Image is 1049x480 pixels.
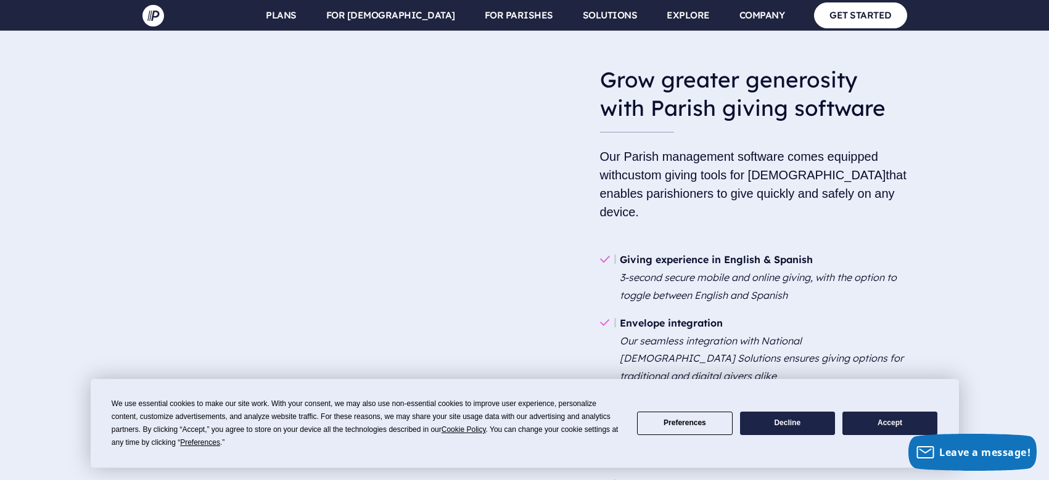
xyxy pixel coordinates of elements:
div: We use essential cookies to make our site work. With your consent, we may also use non-essential ... [112,397,622,449]
span: Cookie Policy [442,425,486,434]
a: custom giving tools for [DEMOGRAPHIC_DATA] [622,168,886,182]
button: Preferences [637,412,732,436]
b: Envelope integration [620,317,723,329]
button: Decline [740,412,835,436]
a: GET STARTED [814,2,907,28]
span: Leave a message! [939,445,1030,459]
button: Leave a message! [908,434,1037,471]
b: Giving experience in English & Spanish [620,253,813,266]
span: that enables parishioners to give quickly and safely on any device. [600,168,907,219]
button: Accept [842,412,937,436]
span: Our Parish management software comes equipped with [600,150,878,182]
div: Cookie Consent Prompt [91,379,959,468]
h3: Grow greater generosity with Parish giving software [600,56,907,132]
em: Our seamless integration with National [DEMOGRAPHIC_DATA] Solutions ensures giving options for tr... [620,335,903,383]
span: Preferences [180,438,220,447]
em: 3-second secure mobile and online giving, with the option to toggle between English and Spanish [620,271,897,301]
